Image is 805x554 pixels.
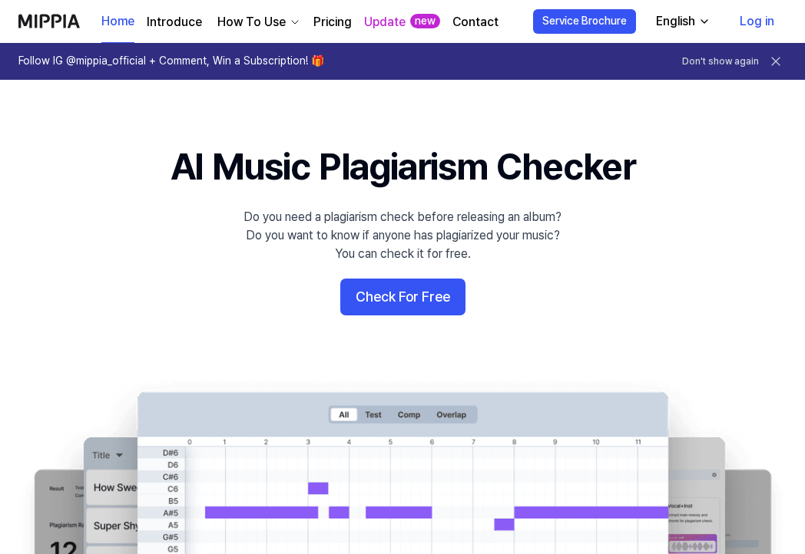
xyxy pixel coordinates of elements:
button: Check For Free [340,279,465,315]
div: How To Use [214,13,289,31]
button: English [644,6,720,37]
a: Pricing [313,13,352,31]
h1: Follow IG @mippia_official + Comment, Win a Subscription! 🎁 [18,54,324,69]
button: Service Brochure [533,9,636,34]
button: How To Use [214,13,301,31]
h1: AI Music Plagiarism Checker [171,141,635,193]
div: English [653,12,698,31]
a: Home [101,1,134,43]
a: Introduce [147,13,202,31]
div: new [410,14,440,29]
a: Contact [452,13,499,31]
button: Don't show again [682,55,759,68]
a: Update [364,13,406,31]
div: Do you need a plagiarism check before releasing an album? Do you want to know if anyone has plagi... [243,208,562,263]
